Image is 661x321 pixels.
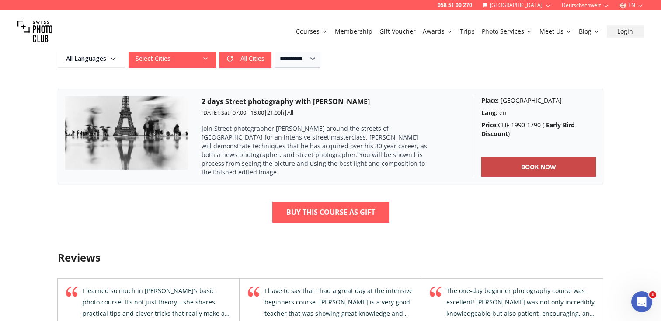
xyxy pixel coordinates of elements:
[379,27,416,36] a: Gift Voucher
[482,27,532,36] a: Photo Services
[649,291,656,298] span: 1
[481,121,498,129] b: Price :
[272,202,389,223] a: Buy This Course As Gift
[419,25,456,38] button: Awards
[58,251,603,265] h3: Reviews
[376,25,419,38] button: Gift Voucher
[579,27,600,36] a: Blog
[481,96,596,105] div: [GEOGRAPHIC_DATA]
[481,121,575,138] b: Early Bird Discount
[202,96,460,107] h3: 2 days Street photography with [PERSON_NAME]
[296,27,328,36] a: Courses
[481,108,596,117] div: en
[219,49,271,68] button: All Cities
[481,157,596,177] a: BOOK NOW
[511,121,541,129] span: 1790
[202,124,429,177] p: Join Street photographer [PERSON_NAME] around the streets of [GEOGRAPHIC_DATA] for an intensive s...
[460,27,475,36] a: Trips
[481,121,575,138] span: ( )
[481,96,499,105] b: Place :
[438,2,472,9] a: 058 51 00 270
[511,121,527,129] del: 1990
[423,27,453,36] a: Awards
[58,49,125,68] button: All Languages
[129,49,216,68] button: Select Cities
[331,25,376,38] button: Membership
[481,108,497,117] b: Lang :
[233,108,264,116] span: 07:00 - 18:00
[267,108,284,116] span: 21.00 h
[536,25,575,38] button: Meet Us
[202,108,230,116] span: [DATE], Sat
[59,51,124,66] span: All Languages
[478,25,536,38] button: Photo Services
[202,108,293,116] small: | | |
[65,96,188,170] img: 2 days Street photography with Phil Penman
[286,207,375,217] b: Buy This Course As Gift
[481,121,596,138] div: CHF
[521,163,556,171] b: BOOK NOW
[539,27,572,36] a: Meet Us
[292,25,331,38] button: Courses
[17,14,52,49] img: Swiss photo club
[456,25,478,38] button: Trips
[607,25,644,38] button: Login
[575,25,603,38] button: Blog
[631,291,652,312] iframe: Intercom live chat
[287,108,293,116] span: All
[335,27,372,36] a: Membership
